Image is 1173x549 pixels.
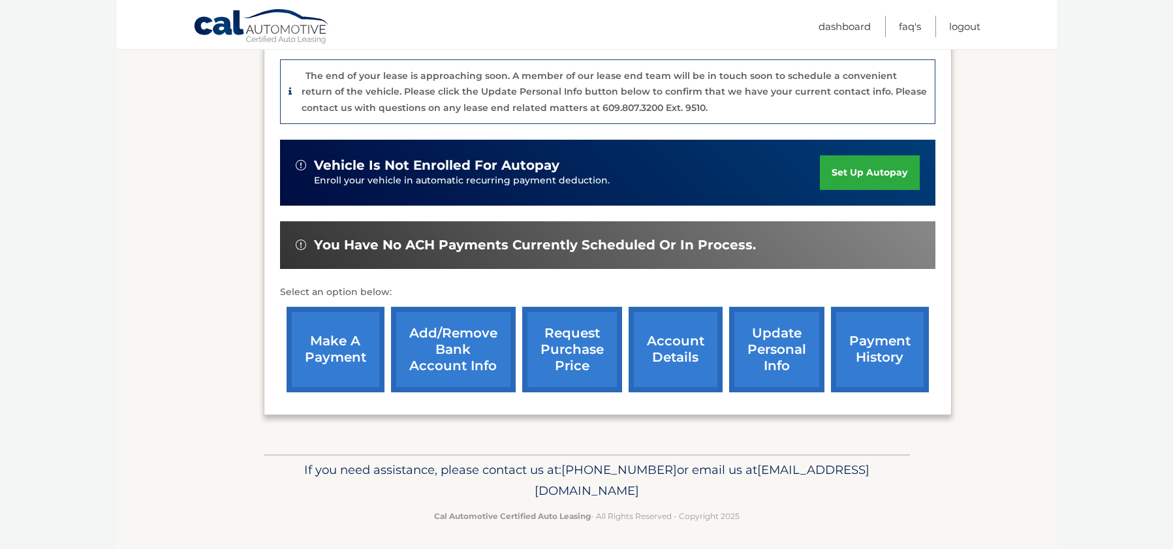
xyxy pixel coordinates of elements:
[302,70,927,114] p: The end of your lease is approaching soon. A member of our lease end team will be in touch soon t...
[820,155,919,190] a: set up autopay
[296,160,306,170] img: alert-white.svg
[391,307,516,392] a: Add/Remove bank account info
[280,285,935,300] p: Select an option below:
[314,157,559,174] span: vehicle is not enrolled for autopay
[434,511,591,521] strong: Cal Automotive Certified Auto Leasing
[949,16,980,37] a: Logout
[831,307,929,392] a: payment history
[899,16,921,37] a: FAQ's
[729,307,824,392] a: update personal info
[561,462,677,477] span: [PHONE_NUMBER]
[272,460,901,501] p: If you need assistance, please contact us at: or email us at
[314,237,756,253] span: You have no ACH payments currently scheduled or in process.
[296,240,306,250] img: alert-white.svg
[819,16,871,37] a: Dashboard
[629,307,723,392] a: account details
[272,509,901,523] p: - All Rights Reserved - Copyright 2025
[314,174,821,188] p: Enroll your vehicle in automatic recurring payment deduction.
[287,307,384,392] a: make a payment
[522,307,622,392] a: request purchase price
[193,8,330,46] a: Cal Automotive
